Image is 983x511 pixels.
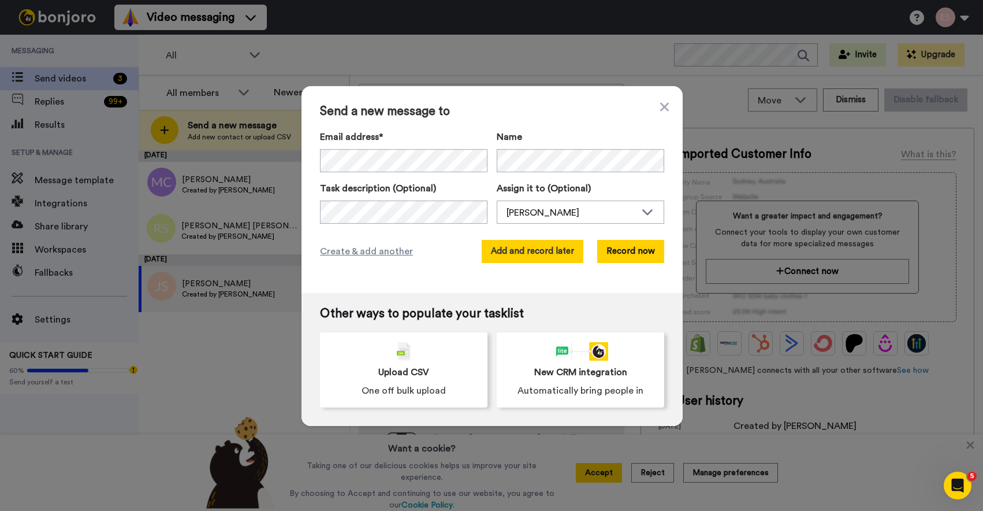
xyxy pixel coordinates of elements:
[397,342,411,361] img: csv-grey.png
[507,206,636,220] div: [PERSON_NAME]
[967,472,977,481] span: 5
[482,240,583,263] button: Add and record later
[320,307,664,321] span: Other ways to populate your tasklist
[497,130,522,144] span: Name
[944,472,971,499] iframe: Intercom live chat
[553,342,608,361] div: animation
[534,365,627,379] span: New CRM integration
[320,182,487,195] label: Task description (Optional)
[320,105,664,119] span: Send a new message to
[362,384,446,398] span: One off bulk upload
[378,365,429,379] span: Upload CSV
[597,240,664,263] button: Record now
[497,182,664,195] label: Assign it to (Optional)
[320,245,413,258] span: Create & add another
[517,384,643,398] span: Automatically bring people in
[320,130,487,144] label: Email address*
